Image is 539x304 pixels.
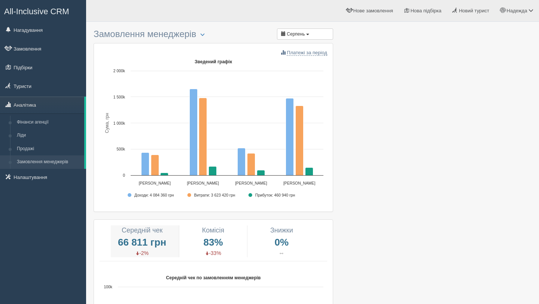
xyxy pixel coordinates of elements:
span: Серпень [287,31,305,37]
text: 0 [123,173,125,177]
text: [PERSON_NAME] [187,181,219,185]
text: 1 500k [113,95,125,99]
a: Замовлення менеджерів [13,155,84,169]
h3: Замовлення менеджерів [94,29,333,39]
a: Продажі [13,142,84,156]
span: Платежі за період [287,50,327,56]
span: Середній чек [122,227,162,234]
a: All-Inclusive CRM [0,0,86,21]
span: Надежда [507,8,527,13]
span: All-Inclusive CRM [4,7,69,16]
span: Новий турист [459,8,489,13]
text: Прибуток: 460 940 грн [255,193,295,197]
text: [PERSON_NAME] [139,181,171,185]
a: Платежі за період [281,50,327,55]
span: Знижки [270,227,293,234]
text: Доходи: 4 084 360 грн [134,193,174,197]
text: [PERSON_NAME] [283,181,316,185]
a: Ліди [13,129,84,142]
text: 100k [104,285,112,289]
button: Серпень [277,28,333,40]
text: 2 000k [113,69,125,73]
text: 1 000k [113,121,125,125]
text: Сума, грн [104,113,110,133]
span: -33% [205,250,221,256]
span: -2% [135,250,149,256]
span: 66 811 грн [111,235,173,249]
span: Нова підбірка [411,8,442,13]
span: Нове замовлення [353,8,393,13]
text: 500k [116,147,125,151]
svg: Зведений графік [100,56,327,206]
a: Фінанси агенції [13,116,84,129]
text: [PERSON_NAME] [235,181,267,185]
text: Витрати: 3 623 420 грн [194,193,235,197]
span: Комісія [202,227,225,234]
text: Зведений графік [195,59,232,64]
span: 0% [253,235,310,249]
text: Середній чек по замовленням менеджерів [166,275,261,280]
span: 83% [185,235,241,249]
